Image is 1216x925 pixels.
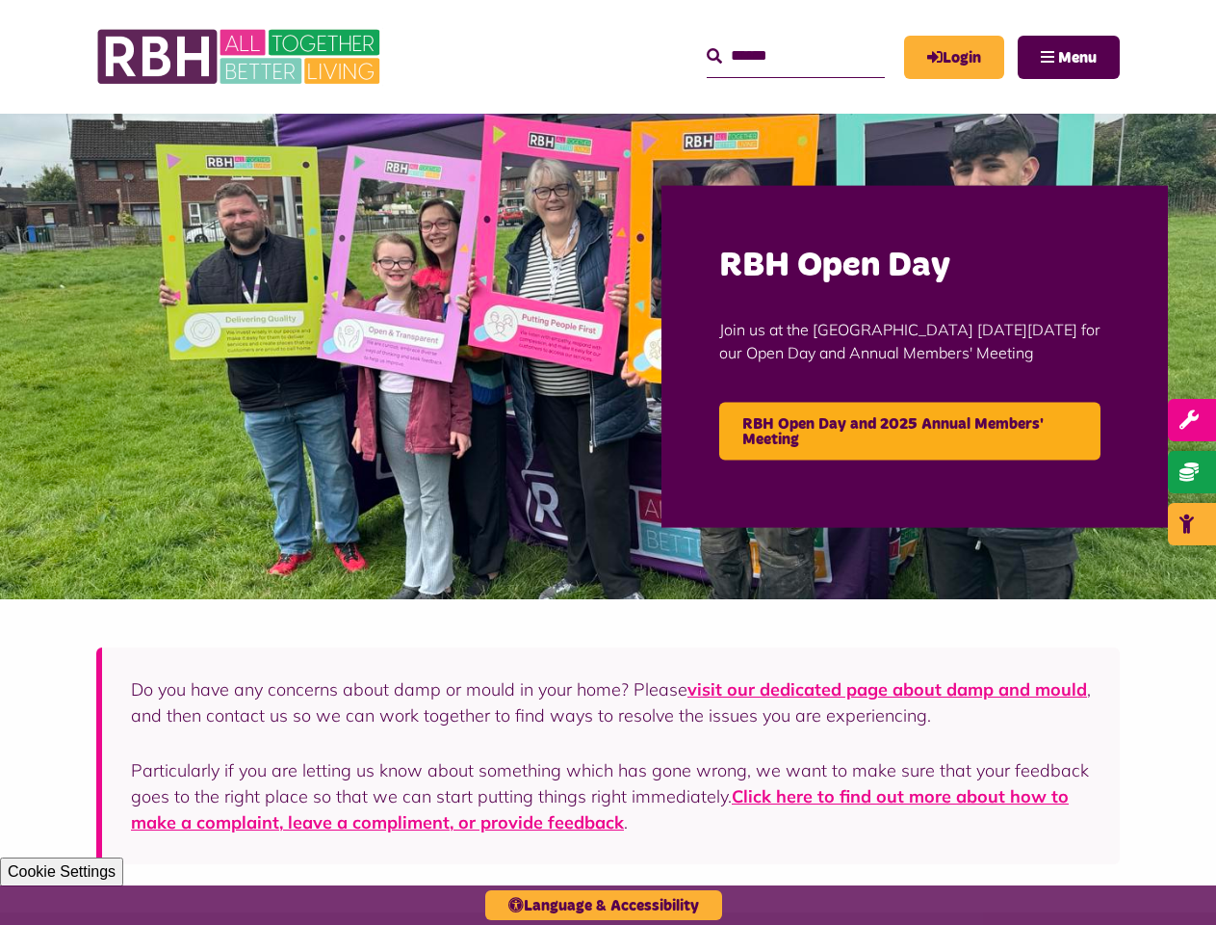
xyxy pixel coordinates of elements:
[904,36,1004,79] a: MyRBH
[719,289,1110,393] p: Join us at the [GEOGRAPHIC_DATA] [DATE][DATE] for our Open Day and Annual Members' Meeting
[687,678,1087,700] a: visit our dedicated page about damp and mould
[719,244,1110,289] h2: RBH Open Day
[1058,50,1097,66] span: Menu
[485,890,722,920] button: Language & Accessibility
[1018,36,1120,79] button: Navigation
[131,757,1091,835] p: Particularly if you are letting us know about something which has gone wrong, we want to make sur...
[131,676,1091,728] p: Do you have any concerns about damp or mould in your home? Please , and then contact us so we can...
[719,403,1100,461] a: RBH Open Day and 2025 Annual Members' Meeting
[96,19,385,94] img: RBH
